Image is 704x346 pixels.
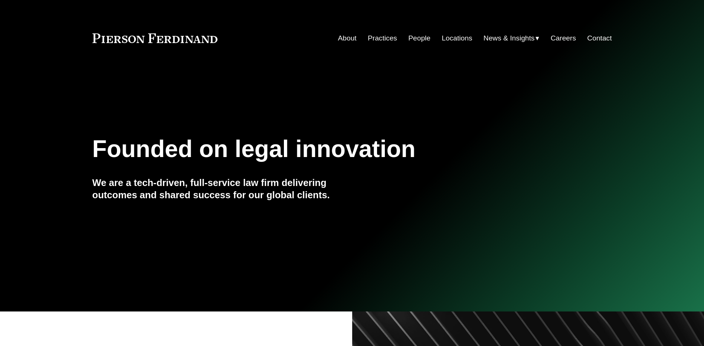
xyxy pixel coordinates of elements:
a: Careers [551,31,576,45]
a: About [338,31,357,45]
h4: We are a tech-driven, full-service law firm delivering outcomes and shared success for our global... [92,177,352,201]
span: News & Insights [484,32,535,45]
a: Practices [368,31,397,45]
h1: Founded on legal innovation [92,136,525,163]
a: Contact [587,31,612,45]
a: People [408,31,430,45]
a: folder dropdown [484,31,540,45]
a: Locations [442,31,472,45]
